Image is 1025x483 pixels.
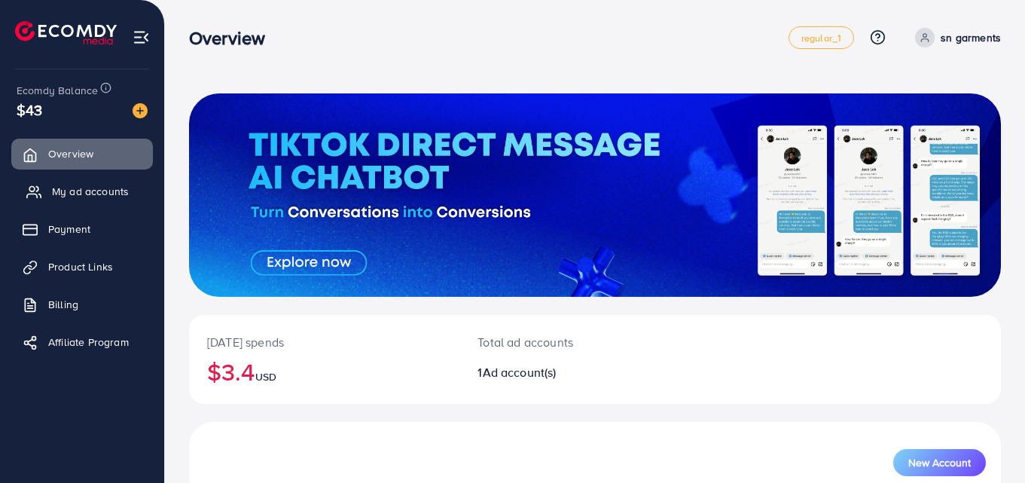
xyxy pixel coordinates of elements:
[11,289,153,319] a: Billing
[15,21,117,44] img: logo
[207,357,441,386] h2: $3.4
[961,415,1014,472] iframe: Chat
[17,99,42,121] span: $43
[11,176,153,206] a: My ad accounts
[207,333,441,351] p: [DATE] spends
[941,29,1001,47] p: sn garments
[189,27,277,49] h3: Overview
[477,333,645,351] p: Total ad accounts
[11,252,153,282] a: Product Links
[11,327,153,357] a: Affiliate Program
[789,26,854,49] a: regular_1
[11,139,153,169] a: Overview
[801,33,841,43] span: regular_1
[48,146,93,161] span: Overview
[133,29,150,46] img: menu
[133,103,148,118] img: image
[255,369,276,384] span: USD
[483,364,557,381] span: Ad account(s)
[52,184,129,199] span: My ad accounts
[48,297,78,312] span: Billing
[48,222,90,237] span: Payment
[17,83,98,98] span: Ecomdy Balance
[48,259,113,274] span: Product Links
[893,449,986,476] button: New Account
[477,365,645,380] h2: 1
[11,214,153,244] a: Payment
[909,28,1001,47] a: sn garments
[908,457,971,468] span: New Account
[48,335,129,350] span: Affiliate Program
